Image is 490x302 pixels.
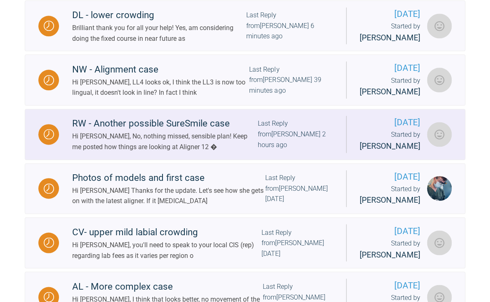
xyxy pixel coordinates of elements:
div: Hi [PERSON_NAME], No, nothing missed, sensible plan! Keep me posted how things are looking at Ali... [72,131,257,152]
span: [DATE] [360,224,420,238]
span: [PERSON_NAME] [360,250,420,259]
div: DL - lower crowding [72,8,246,23]
div: Started by [360,75,420,98]
div: RW - Another possible SureSmile case [72,116,257,131]
img: Cathryn Sherlock [427,68,452,92]
div: Brilliant thank you for all your help! Yes, am considering doing the fixed course in near future as [72,23,246,44]
img: Waiting [44,21,54,31]
span: [PERSON_NAME] [360,33,420,42]
div: AL - More complex case [72,279,263,294]
div: NW - Alignment case [72,62,249,77]
div: Last Reply from [PERSON_NAME] [DATE] [261,227,333,259]
div: Last Reply from [PERSON_NAME] 2 hours ago [257,118,333,150]
span: [DATE] [360,116,420,129]
div: CV- upper mild labial crowding [72,225,261,239]
div: Hi [PERSON_NAME], LL4 looks ok, I think the LL3 is now too lingual, it doesn't look in line? In f... [72,77,249,98]
img: Waiting [44,292,54,302]
img: Waiting [44,129,54,139]
img: Waiting [44,183,54,194]
span: [DATE] [360,7,420,21]
span: [DATE] [360,279,420,292]
img: Waiting [44,75,54,85]
div: Started by [360,129,420,152]
span: [PERSON_NAME] [360,141,420,151]
div: Last Reply from [PERSON_NAME] 39 minutes ago [249,64,333,96]
a: WaitingPhotos of models and first caseHi [PERSON_NAME] Thanks for the update. Let's see how she g... [25,163,465,214]
img: Cathryn Sherlock [427,14,452,38]
div: Started by [360,238,420,261]
img: Thomas Dobson [427,176,452,201]
a: WaitingNW - Alignment caseHi [PERSON_NAME], LL4 looks ok, I think the LL3 is now too lingual, it ... [25,54,465,105]
img: Hannah Law [427,230,452,255]
div: Last Reply from [PERSON_NAME] 6 minutes ago [246,10,333,42]
span: [DATE] [360,170,420,184]
span: [DATE] [360,61,420,75]
div: Last Reply from [PERSON_NAME] [DATE] [265,173,333,204]
img: Cathryn Sherlock [427,122,452,147]
a: WaitingRW - Another possible SureSmile caseHi [PERSON_NAME], No, nothing missed, sensible plan! K... [25,109,465,160]
div: Started by [360,21,420,44]
span: [PERSON_NAME] [360,87,420,96]
div: Hi [PERSON_NAME] Thanks for the update. Let's see how she gets on with the latest aligner. If it ... [72,185,265,206]
div: Hi [PERSON_NAME], you'll need to speak to your local CIS (rep) regarding lab fees as it varies pe... [72,239,261,260]
div: Photos of models and first case [72,171,265,185]
span: [PERSON_NAME] [360,195,420,205]
div: Started by [360,184,420,207]
a: WaitingCV- upper mild labial crowdingHi [PERSON_NAME], you'll need to speak to your local CIS (re... [25,217,465,268]
img: Waiting [44,237,54,248]
a: WaitingDL - lower crowdingBrilliant thank you for all your help! Yes, am considering doing the fi... [25,0,465,52]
